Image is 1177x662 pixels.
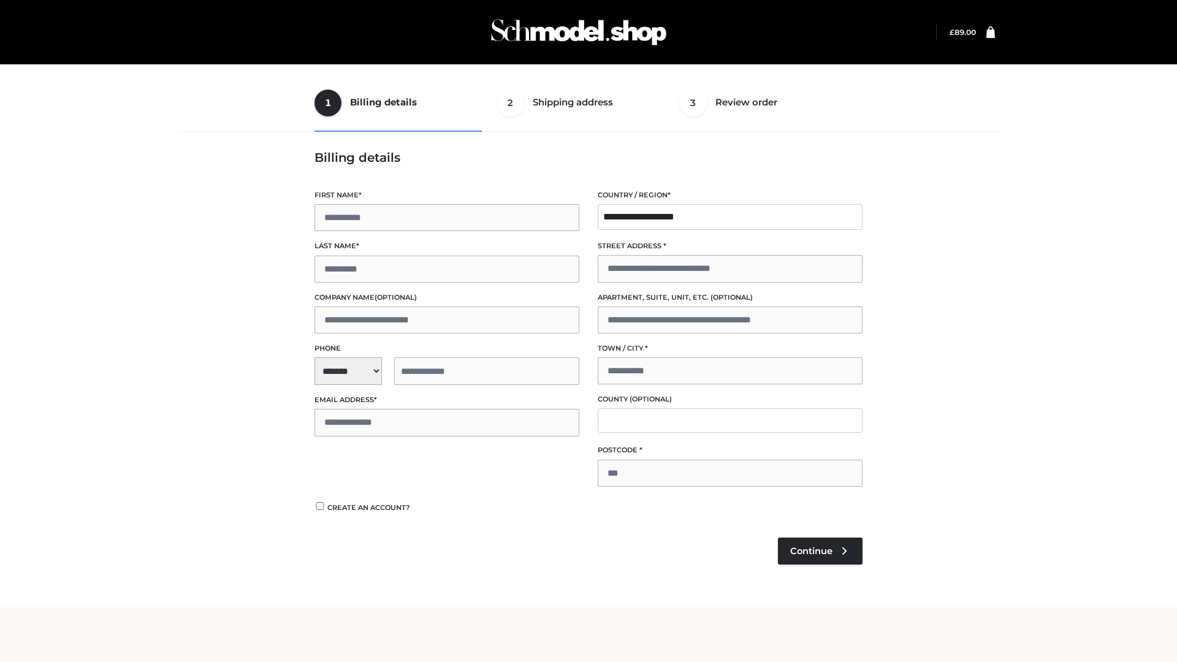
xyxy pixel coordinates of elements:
[950,28,954,37] span: £
[314,343,579,354] label: Phone
[630,395,672,403] span: (optional)
[790,546,832,557] span: Continue
[598,240,863,252] label: Street address
[598,189,863,201] label: Country / Region
[950,28,976,37] bdi: 89.00
[314,150,863,165] h3: Billing details
[314,394,579,406] label: Email address
[598,394,863,405] label: County
[598,444,863,456] label: Postcode
[778,538,863,565] a: Continue
[375,293,417,302] span: (optional)
[314,240,579,252] label: Last name
[314,292,579,303] label: Company name
[327,503,410,512] span: Create an account?
[598,292,863,303] label: Apartment, suite, unit, etc.
[487,8,671,56] img: Schmodel Admin 964
[314,189,579,201] label: First name
[598,343,863,354] label: Town / City
[314,502,326,510] input: Create an account?
[710,293,753,302] span: (optional)
[950,28,976,37] a: £89.00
